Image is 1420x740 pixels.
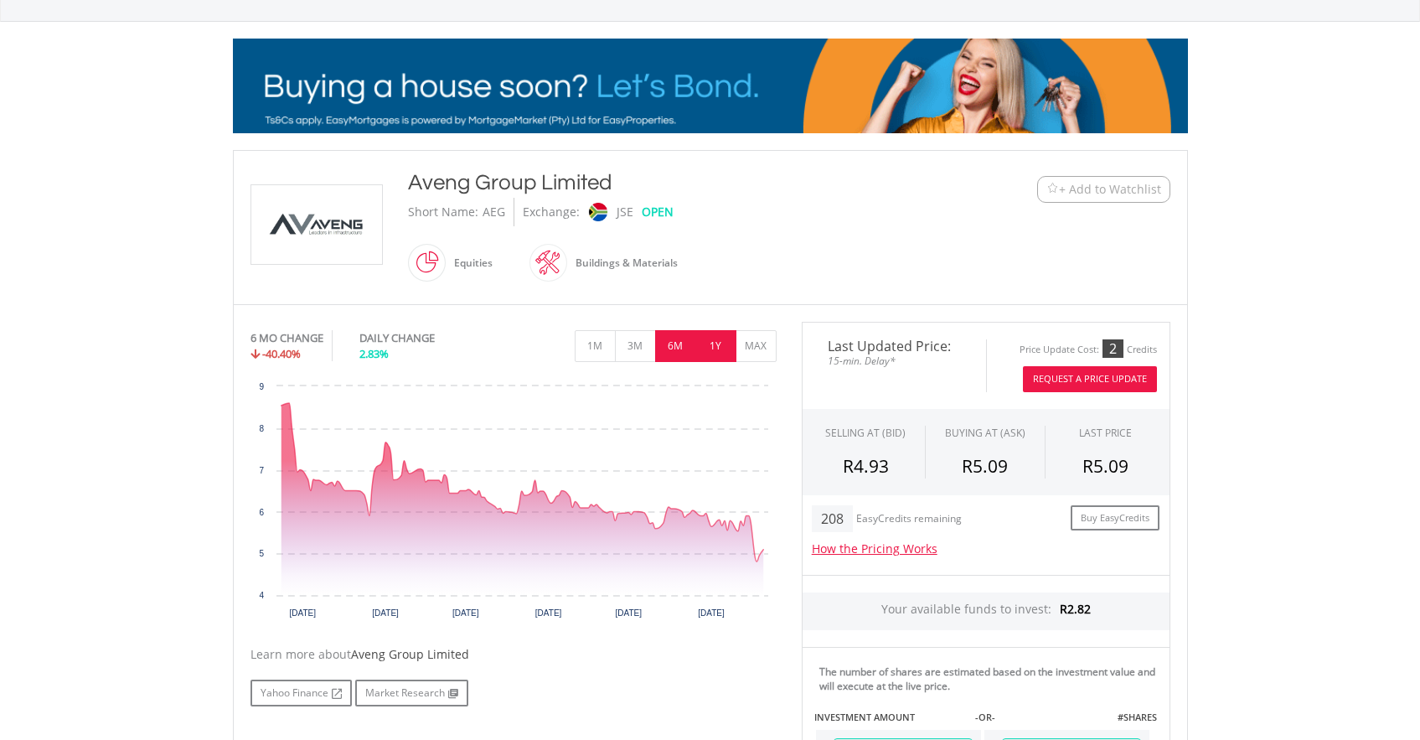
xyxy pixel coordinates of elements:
[655,330,696,362] button: 6M
[815,339,973,353] span: Last Updated Price:
[1127,344,1157,356] div: Credits
[483,198,505,226] div: AEG
[1059,181,1161,198] span: + Add to Watchlist
[814,711,915,724] label: INVESTMENT AMOUNT
[408,168,934,198] div: Aveng Group Limited
[812,541,937,556] a: How the Pricing Works
[812,505,853,532] div: 208
[825,426,906,440] div: SELLING AT (BID)
[250,378,777,629] div: Chart. Highcharts interactive chart.
[446,243,493,283] div: Equities
[259,591,264,600] text: 4
[1037,176,1170,203] button: Watchlist + Add to Watchlist
[843,454,889,478] span: R4.93
[975,711,995,724] label: -OR-
[1023,366,1157,392] button: Request A Price Update
[1071,505,1159,531] a: Buy EasyCredits
[534,608,561,618] text: [DATE]
[1079,426,1132,440] div: LAST PRICE
[617,198,633,226] div: JSE
[1060,601,1091,617] span: R2.82
[372,608,399,618] text: [DATE]
[408,198,478,226] div: Short Name:
[523,198,580,226] div: Exchange:
[615,330,656,362] button: 3M
[819,665,1163,693] div: The number of shares are estimated based on the investment value and will execute at the live price.
[695,330,736,362] button: 1Y
[962,454,1008,478] span: R5.09
[250,646,777,663] div: Learn more about
[856,513,962,527] div: EasyCredits remaining
[359,346,389,361] span: 2.83%
[698,608,725,618] text: [DATE]
[250,378,777,629] svg: Interactive chart
[262,346,301,361] span: -40.40%
[259,549,264,558] text: 5
[945,426,1025,440] span: BUYING AT (ASK)
[803,593,1170,630] div: Your available funds to invest:
[355,680,468,706] a: Market Research
[250,330,323,346] div: 6 MO CHANGE
[1046,183,1059,195] img: Watchlist
[575,330,616,362] button: 1M
[250,680,352,706] a: Yahoo Finance
[736,330,777,362] button: MAX
[452,608,479,618] text: [DATE]
[351,646,469,662] span: Aveng Group Limited
[1118,711,1157,724] label: #SHARES
[289,608,316,618] text: [DATE]
[259,466,264,475] text: 7
[588,203,607,221] img: jse.png
[1020,344,1099,356] div: Price Update Cost:
[359,330,491,346] div: DAILY CHANGE
[1102,339,1123,358] div: 2
[642,198,674,226] div: OPEN
[233,39,1188,133] img: EasyMortage Promotion Banner
[259,424,264,433] text: 8
[815,353,973,369] span: 15-min. Delay*
[259,382,264,391] text: 9
[254,185,380,264] img: EQU.ZA.AEG.png
[1082,454,1128,478] span: R5.09
[567,243,678,283] div: Buildings & Materials
[615,608,642,618] text: [DATE]
[259,508,264,517] text: 6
